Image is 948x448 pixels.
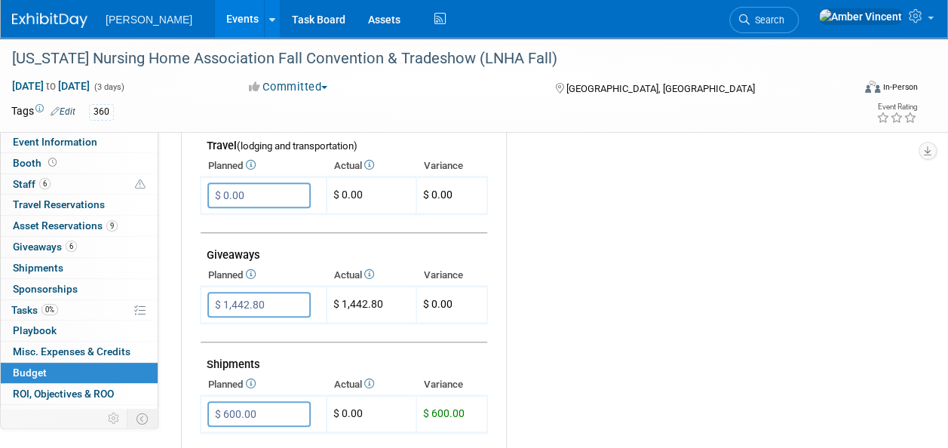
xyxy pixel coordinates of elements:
[566,83,755,94] span: [GEOGRAPHIC_DATA], [GEOGRAPHIC_DATA]
[818,8,903,25] img: Amber Vincent
[11,103,75,121] td: Tags
[12,13,87,28] img: ExhibitDay
[750,14,784,26] span: Search
[13,283,78,295] span: Sponsorships
[865,81,880,93] img: Format-Inperson.png
[13,345,130,357] span: Misc. Expenses & Credits
[127,409,158,428] td: Toggle Event Tabs
[106,14,192,26] span: [PERSON_NAME]
[13,241,77,253] span: Giveaways
[13,409,73,421] span: Attachments
[13,157,60,169] span: Booth
[423,298,453,310] span: $ 0.00
[201,124,487,156] td: Travel
[882,81,918,93] div: In-Person
[1,321,158,341] a: Playbook
[327,374,416,395] th: Actual
[1,132,158,152] a: Event Information
[45,157,60,168] span: Booth not reserved yet
[1,342,158,362] a: Misc. Expenses & Credits
[1,258,158,278] a: Shipments
[327,265,416,286] th: Actual
[106,220,118,232] span: 9
[416,155,487,176] th: Variance
[1,279,158,299] a: Sponsorships
[13,178,51,190] span: Staff
[11,79,91,93] span: [DATE] [DATE]
[1,237,158,257] a: Giveaways6
[93,82,124,92] span: (3 days)
[13,262,63,274] span: Shipments
[327,155,416,176] th: Actual
[237,140,357,152] span: (lodging and transportation)
[416,265,487,286] th: Variance
[327,287,416,324] td: $ 1,442.80
[7,45,840,72] div: [US_STATE] Nursing Home Association Fall Convention & Tradeshow (LNHA Fall)
[135,178,146,192] span: Potential Scheduling Conflict -- at least one attendee is tagged in another overlapping event.
[51,106,75,117] a: Edit
[244,79,333,95] button: Committed
[44,80,58,92] span: to
[1,216,158,236] a: Asset Reservations9
[1,195,158,215] a: Travel Reservations
[1,384,158,404] a: ROI, Objectives & ROO
[11,304,58,316] span: Tasks
[1,153,158,173] a: Booth
[786,78,918,101] div: Event Format
[1,405,158,425] a: Attachments
[1,174,158,195] a: Staff6
[41,304,58,315] span: 0%
[1,363,158,383] a: Budget
[13,136,97,148] span: Event Information
[201,233,487,265] td: Giveaways
[13,219,118,232] span: Asset Reservations
[201,374,327,395] th: Planned
[89,104,114,120] div: 360
[423,189,453,201] span: $ 0.00
[201,155,327,176] th: Planned
[876,103,917,111] div: Event Rating
[327,396,416,433] td: $ 0.00
[66,241,77,252] span: 6
[13,388,114,400] span: ROI, Objectives & ROO
[423,407,465,419] span: $ 600.00
[729,7,799,33] a: Search
[1,300,158,321] a: Tasks0%
[39,178,51,189] span: 6
[101,409,127,428] td: Personalize Event Tab Strip
[416,374,487,395] th: Variance
[201,342,487,375] td: Shipments
[201,265,327,286] th: Planned
[13,324,57,336] span: Playbook
[13,198,105,210] span: Travel Reservations
[13,367,47,379] span: Budget
[327,177,416,214] td: $ 0.00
